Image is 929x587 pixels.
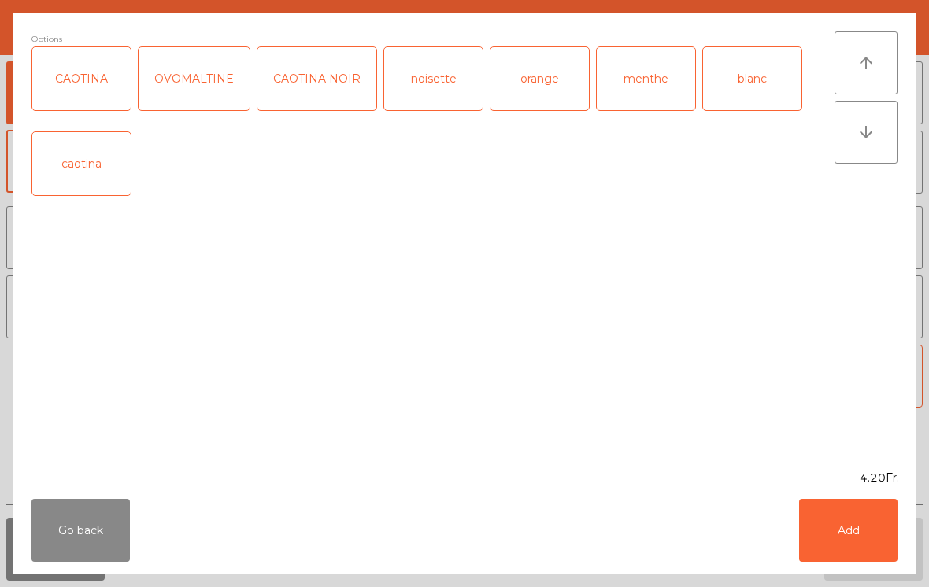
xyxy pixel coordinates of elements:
[490,47,589,110] div: orange
[835,101,898,164] button: arrow_downward
[139,47,250,110] div: OVOMALTINE
[32,132,131,195] div: caotina
[384,47,483,110] div: noisette
[31,499,130,562] button: Go back
[857,123,875,142] i: arrow_downward
[31,31,62,46] span: Options
[32,47,131,110] div: CAOTINA
[857,54,875,72] i: arrow_upward
[703,47,801,110] div: blanc
[799,499,898,562] button: Add
[13,470,916,486] div: 4.20Fr.
[257,47,376,110] div: CAOTINA NOIR
[597,47,695,110] div: menthe
[835,31,898,94] button: arrow_upward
